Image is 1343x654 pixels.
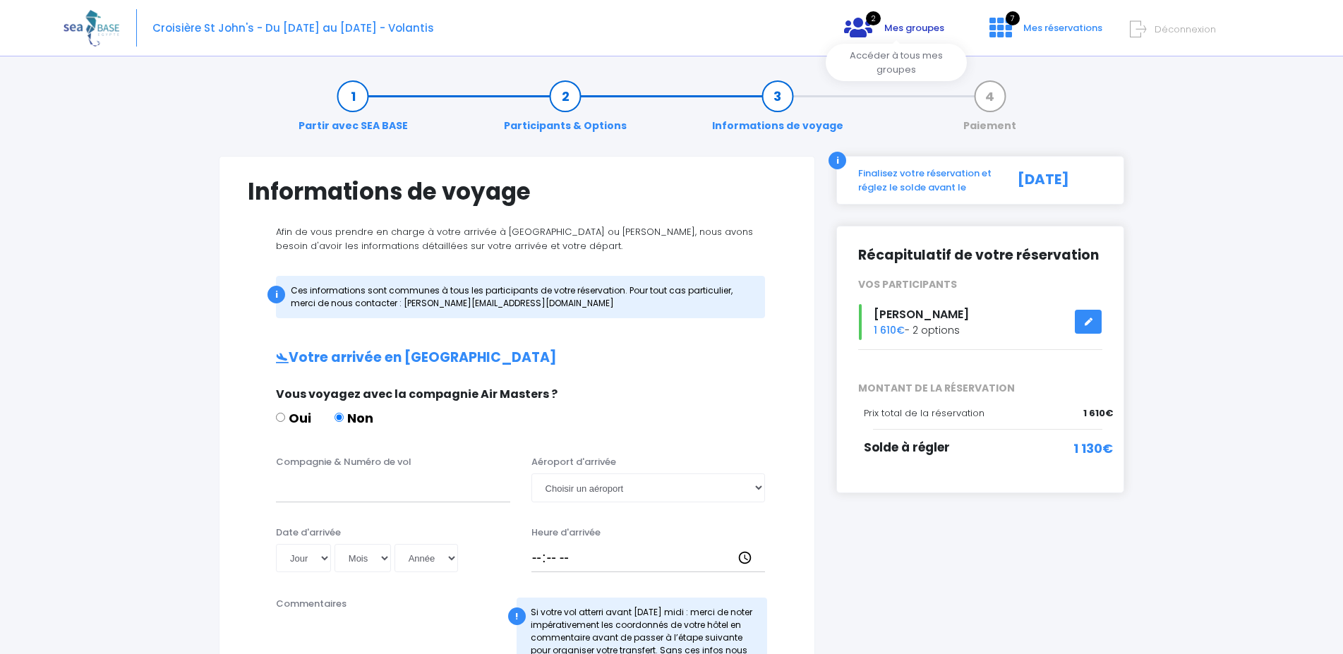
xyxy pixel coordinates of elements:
label: Non [335,408,373,428]
span: [PERSON_NAME] [874,306,969,322]
div: - 2 options [848,304,1113,340]
span: Prix total de la réservation [864,406,984,420]
a: 7 Mes réservations [978,26,1111,40]
div: ! [508,607,526,625]
span: MONTANT DE LA RÉSERVATION [848,381,1113,396]
label: Aéroport d'arrivée [531,455,616,469]
span: Vous voyagez avec la compagnie Air Masters ? [276,386,558,402]
h1: Informations de voyage [248,178,786,205]
h2: Votre arrivée en [GEOGRAPHIC_DATA] [248,350,786,366]
div: i [267,286,285,303]
div: Ces informations sont communes à tous les participants de votre réservation. Pour tout cas partic... [276,276,765,318]
input: Non [335,413,344,422]
span: 1 610€ [1083,406,1113,420]
div: i [829,152,846,169]
a: Participants & Options [497,89,634,133]
label: Oui [276,408,311,428]
p: Afin de vous prendre en charge à votre arrivée à [GEOGRAPHIC_DATA] ou [PERSON_NAME], nous avons b... [248,225,786,253]
label: Compagnie & Numéro de vol [276,455,411,469]
span: Déconnexion [1155,23,1216,36]
span: 1 610€ [874,323,905,337]
div: [DATE] [1002,166,1113,194]
div: Finalisez votre réservation et réglez le solde avant le [848,166,1002,194]
label: Heure d'arrivée [531,526,601,540]
span: 7 [1006,11,1020,25]
a: Informations de voyage [705,89,850,133]
a: 2 Mes groupes [833,26,956,40]
div: VOS PARTICIPANTS [848,277,1113,292]
span: 1 130€ [1073,439,1113,458]
input: Oui [276,413,285,422]
label: Date d'arrivée [276,526,341,540]
div: Accéder à tous mes groupes [826,44,967,81]
span: Solde à régler [864,439,950,456]
span: Mes groupes [884,21,944,35]
a: Paiement [956,89,1023,133]
a: Partir avec SEA BASE [291,89,415,133]
span: 2 [866,11,881,25]
span: Mes réservations [1023,21,1102,35]
span: Croisière St John's - Du [DATE] au [DATE] - Volantis [152,20,434,35]
label: Commentaires [276,597,347,611]
h2: Récapitulatif de votre réservation [858,248,1102,264]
